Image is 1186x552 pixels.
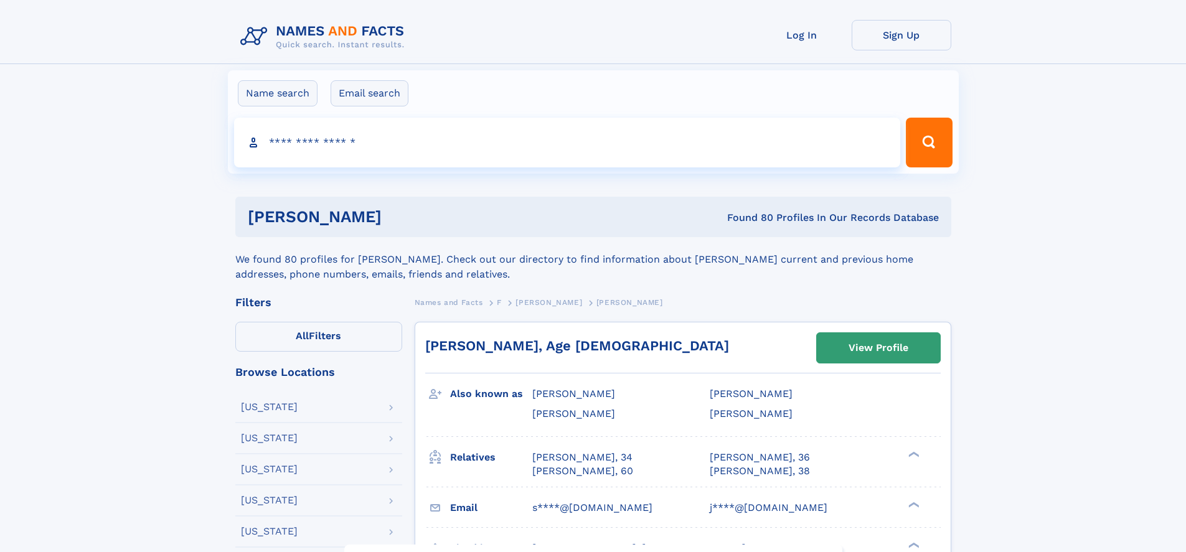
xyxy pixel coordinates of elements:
h3: Email [450,497,532,518]
span: [PERSON_NAME] [710,408,793,419]
h1: [PERSON_NAME] [248,209,555,225]
span: F [497,298,502,307]
h3: Also known as [450,383,532,405]
span: [PERSON_NAME] [532,388,615,400]
div: We found 80 profiles for [PERSON_NAME]. Check out our directory to find information about [PERSON... [235,237,951,282]
div: View Profile [849,334,908,362]
label: Name search [238,80,318,106]
div: [US_STATE] [241,464,298,474]
input: search input [234,118,901,167]
h3: Relatives [450,447,532,468]
span: [PERSON_NAME] [710,388,793,400]
a: [PERSON_NAME], 38 [710,464,810,478]
img: Logo Names and Facts [235,20,415,54]
a: F [497,294,502,310]
a: View Profile [817,333,940,363]
a: [PERSON_NAME], Age [DEMOGRAPHIC_DATA] [425,338,729,353]
div: [US_STATE] [241,433,298,443]
a: [PERSON_NAME], 34 [532,451,633,464]
a: [PERSON_NAME], 36 [710,451,810,464]
div: Found 80 Profiles In Our Records Database [554,211,939,225]
div: Browse Locations [235,367,402,378]
div: ❯ [905,450,920,458]
div: [US_STATE] [241,402,298,412]
label: Email search [331,80,408,106]
div: [US_STATE] [241,495,298,505]
span: [PERSON_NAME] [532,408,615,419]
span: All [296,330,309,342]
a: Sign Up [852,20,951,50]
label: Filters [235,322,402,352]
span: [PERSON_NAME] [515,298,582,307]
a: [PERSON_NAME], 60 [532,464,633,478]
div: [US_STATE] [241,526,298,536]
div: ❯ [905,541,920,549]
a: [PERSON_NAME] [515,294,582,310]
a: Names and Facts [415,294,483,310]
div: Filters [235,297,402,308]
a: Log In [752,20,852,50]
div: ❯ [905,500,920,508]
button: Search Button [906,118,952,167]
span: [PERSON_NAME] [596,298,663,307]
